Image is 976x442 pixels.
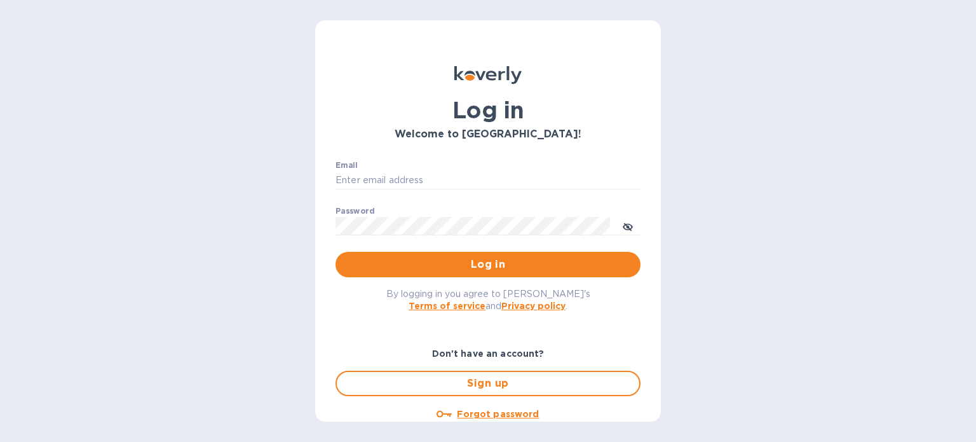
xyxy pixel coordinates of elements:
[335,171,640,190] input: Enter email address
[501,301,566,311] a: Privacy policy
[335,207,374,215] label: Password
[335,162,358,169] label: Email
[335,371,640,396] button: Sign up
[454,66,522,84] img: Koverly
[335,128,640,141] h3: Welcome to [GEOGRAPHIC_DATA]!
[335,97,640,123] h1: Log in
[346,257,630,272] span: Log in
[335,252,640,277] button: Log in
[615,213,640,238] button: toggle password visibility
[432,349,545,359] b: Don't have an account?
[347,376,629,391] span: Sign up
[386,289,590,311] span: By logging in you agree to [PERSON_NAME]'s and .
[409,301,485,311] a: Terms of service
[457,409,539,419] u: Forgot password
